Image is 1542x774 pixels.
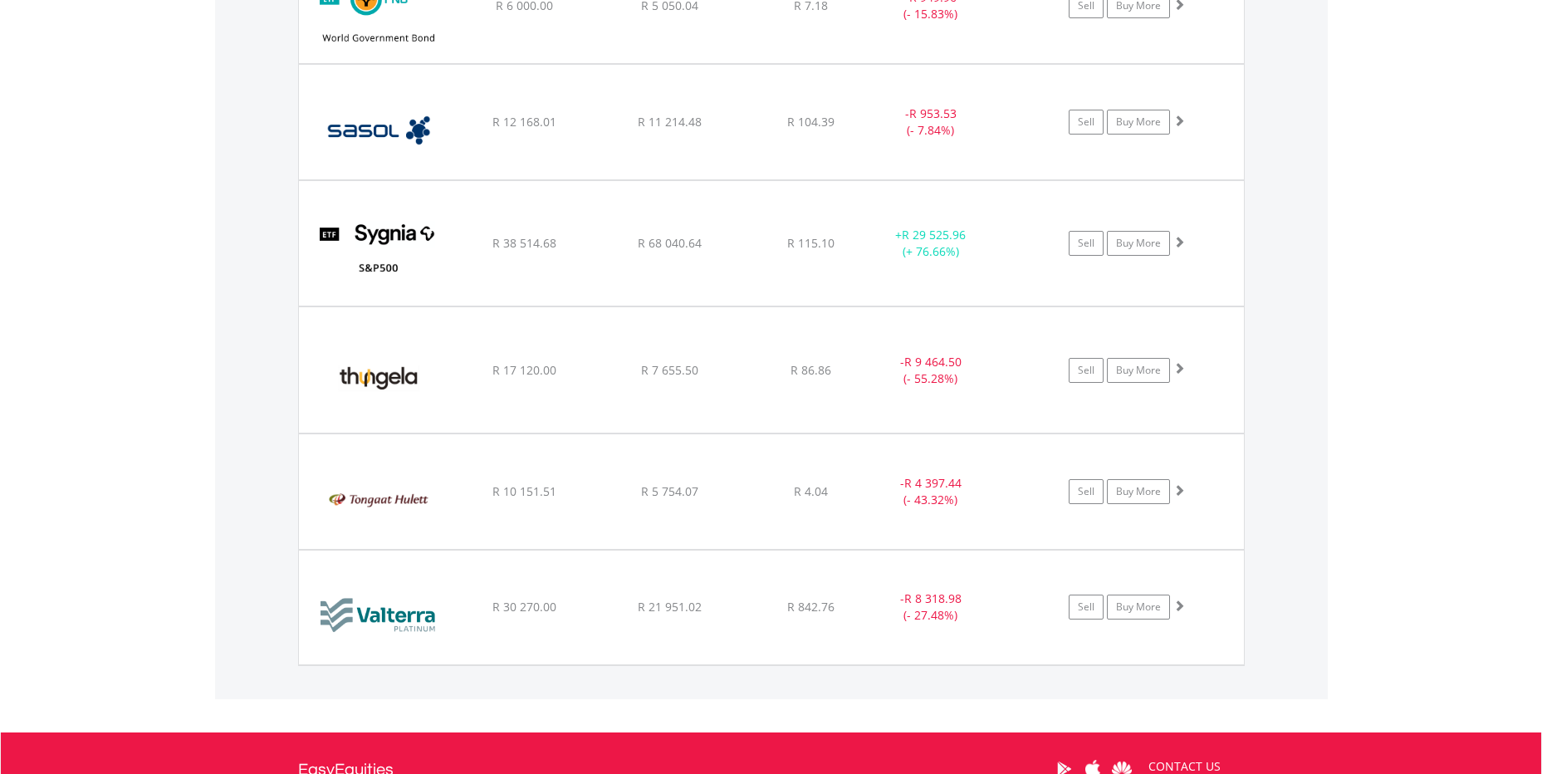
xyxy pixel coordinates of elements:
[791,362,831,378] span: R 86.86
[869,354,994,387] div: - (- 55.28%)
[794,483,828,499] span: R 4.04
[869,475,994,508] div: - (- 43.32%)
[307,455,450,545] img: EQU.ZA.TON.png
[909,105,957,121] span: R 953.53
[1069,231,1104,256] a: Sell
[492,235,556,251] span: R 38 514.68
[1107,110,1170,135] a: Buy More
[307,571,450,660] img: EQU.ZA.VAL.png
[641,483,698,499] span: R 5 754.07
[1069,358,1104,383] a: Sell
[787,235,835,251] span: R 115.10
[307,202,450,301] img: EQU.ZA.SYG500.png
[869,105,994,139] div: - (- 7.84%)
[787,114,835,130] span: R 104.39
[641,362,698,378] span: R 7 655.50
[1107,358,1170,383] a: Buy More
[1107,231,1170,256] a: Buy More
[904,354,962,370] span: R 9 464.50
[492,114,556,130] span: R 12 168.01
[492,483,556,499] span: R 10 151.51
[904,475,962,491] span: R 4 397.44
[638,114,702,130] span: R 11 214.48
[492,599,556,615] span: R 30 270.00
[869,590,994,624] div: - (- 27.48%)
[1069,479,1104,504] a: Sell
[1069,595,1104,620] a: Sell
[307,86,450,175] img: EQU.ZA.SOL.png
[869,227,994,260] div: + (+ 76.66%)
[638,599,702,615] span: R 21 951.02
[904,590,962,606] span: R 8 318.98
[902,227,966,242] span: R 29 525.96
[307,328,450,428] img: EQU.ZA.TGA.png
[492,362,556,378] span: R 17 120.00
[787,599,835,615] span: R 842.76
[1107,479,1170,504] a: Buy More
[1107,595,1170,620] a: Buy More
[1069,110,1104,135] a: Sell
[638,235,702,251] span: R 68 040.64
